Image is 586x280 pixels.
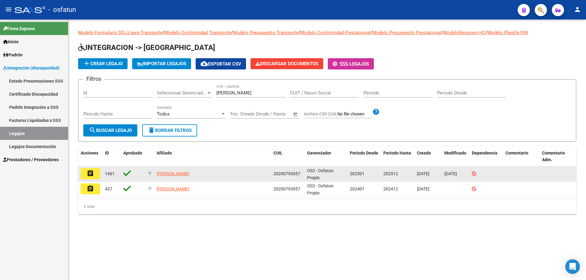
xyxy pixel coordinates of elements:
span: Prestadores / Proveedores [3,156,59,163]
span: - osfatun [48,3,76,16]
span: Padrón [3,51,23,58]
datatable-header-cell: Comentario [503,147,540,167]
mat-icon: assignment [87,170,94,177]
span: Comentario [505,151,528,155]
datatable-header-cell: Periodo Hasta [381,147,414,167]
button: Borrar Filtros [142,124,197,136]
span: Dependencia [472,151,497,155]
button: IMPORTAR LEGAJOS [132,58,191,69]
div: Open Intercom Messenger [565,259,580,274]
datatable-header-cell: Dependencia [469,147,503,167]
button: Crear Legajo [78,58,128,69]
span: ID [105,151,109,155]
span: Legajos [350,61,369,67]
datatable-header-cell: Periodo Desde [347,147,381,167]
span: 427 [105,186,112,191]
mat-icon: help [372,108,380,115]
span: Comentario Adm. [542,151,565,162]
span: [PERSON_NAME] [157,171,189,176]
div: 2 total [78,199,576,214]
a: Modelo Formulario DDJJ para Transporte [78,30,163,35]
button: Exportar CSV [196,58,246,69]
mat-icon: add [83,60,90,67]
span: [DATE] [444,171,457,176]
span: Todos [157,111,170,117]
span: Descargar Documentos [255,61,318,66]
span: Aprobado [123,151,142,155]
span: Gerenciador [307,151,331,155]
span: IMPORTAR LEGAJOS [137,61,186,66]
mat-icon: assignment [87,185,94,192]
span: [DATE] [417,171,429,176]
span: CUIL [273,151,283,155]
span: Archivo CSV CUIL [304,112,337,116]
mat-icon: cloud_download [201,60,208,67]
datatable-header-cell: Modificado [442,147,469,167]
mat-icon: delete [148,126,155,134]
a: Modelo Conformidad Transporte [165,30,231,35]
span: 20200793057 [273,171,300,176]
mat-icon: person [574,6,581,13]
span: Acciones [81,151,98,155]
datatable-header-cell: ID [103,147,121,167]
datatable-header-cell: Aprobado [121,147,145,167]
span: - [333,61,350,67]
span: Borrar Filtros [148,128,192,133]
span: INTEGRACION -> [GEOGRAPHIC_DATA] [78,43,215,52]
span: 202501 [350,171,364,176]
button: Open calendar [292,111,299,118]
a: Modelo Planilla FIM [487,30,528,35]
input: Archivo CSV CUIL [337,112,372,117]
a: ModeloResumen HC [443,30,486,35]
span: Creado [417,151,431,155]
span: 20200793057 [273,186,300,191]
span: Periodo Desde [350,151,378,155]
span: 1661 [105,171,115,176]
a: Modelo Conformidad Prestacional [300,30,371,35]
span: 202412 [383,186,398,191]
span: O02 - Osfatun Propio [307,183,334,195]
datatable-header-cell: Creado [414,147,442,167]
span: Integración (discapacidad) [3,65,60,71]
span: O02 - Osfatun Propio [307,168,334,180]
span: 202401 [350,186,364,191]
datatable-header-cell: Acciones [78,147,103,167]
mat-icon: search [89,126,96,134]
button: -Legajos [328,58,374,69]
input: Fecha inicio [230,111,255,117]
a: Modelo Presupuesto Transporte [233,30,298,35]
span: Crear Legajo [83,61,123,66]
button: Buscar Legajo [83,124,137,136]
mat-icon: menu [5,6,12,13]
span: Modificado [444,151,466,155]
datatable-header-cell: Comentario Adm. [540,147,576,167]
span: Buscar Legajo [89,128,132,133]
span: Seleccionar Gerenciador [157,90,206,96]
h3: Filtros [83,75,104,83]
button: Descargar Documentos [251,58,323,69]
span: [PERSON_NAME] [157,186,189,191]
span: Firma Express [3,25,35,32]
datatable-header-cell: Gerenciador [305,147,347,167]
span: Afiliado [157,151,172,155]
a: Modelo Presupuesto Prestacional [372,30,442,35]
span: Periodo Hasta [383,151,411,155]
span: [DATE] [417,186,429,191]
datatable-header-cell: Afiliado [154,147,271,167]
input: Fecha fin [261,111,290,117]
span: Inicio [3,38,19,45]
span: 202512 [383,171,398,176]
span: Exportar CSV [201,61,241,67]
div: / / / / / / [78,29,576,214]
datatable-header-cell: CUIL [271,147,305,167]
